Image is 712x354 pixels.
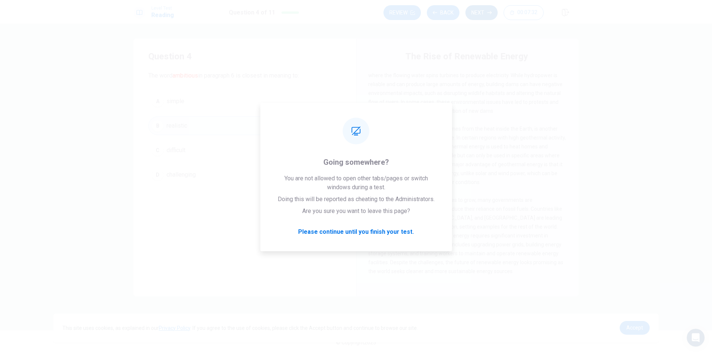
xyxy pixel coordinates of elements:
[62,325,418,331] span: This site uses cookies, as explained in our . If you agree to the use of cookies, please click th...
[399,206,423,212] font: ambitious
[148,92,341,111] button: Asimple
[687,329,705,347] div: Open Intercom Messenger
[405,50,528,62] h4: The Rise of Renewable Energy
[152,144,164,156] div: C
[148,50,341,62] h4: Question 4
[368,55,563,114] span: Hydropower, which uses the energy of flowing water, is the largest source of renewable energy in ...
[517,10,537,16] span: 00:07:32
[53,314,659,342] div: cookieconsent
[626,325,643,331] span: Accept
[504,5,544,20] button: 00:07:32
[368,126,566,185] span: Geothermal energy, which comes from the heat inside the Earth, is another important renewable res...
[148,165,341,184] button: Dchallenging
[151,11,174,20] h1: Reading
[368,197,563,274] span: As renewable energy continues to grow, many governments are setting targets to reduce their relia...
[167,146,185,155] span: difficult
[620,321,650,335] a: dismiss cookie message
[152,95,164,107] div: A
[336,340,376,345] span: © Copyright 2025
[152,169,164,181] div: D
[152,120,164,132] div: B
[368,124,380,136] div: 5
[148,141,341,160] button: Cdifficult
[167,97,184,106] span: simple
[465,5,498,20] button: Next
[167,170,196,179] span: challenging
[148,71,341,80] span: The word in paragraph 6 is closest in meaning to:
[229,8,275,17] h1: Question 4 of 11
[148,117,341,135] button: Brealistic
[427,5,459,20] button: Back
[151,6,174,11] span: Level Test
[368,196,380,207] div: 6
[383,5,421,20] button: Review
[167,121,187,130] span: realistic
[159,325,190,331] a: Privacy Policy
[172,72,198,79] font: ambitious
